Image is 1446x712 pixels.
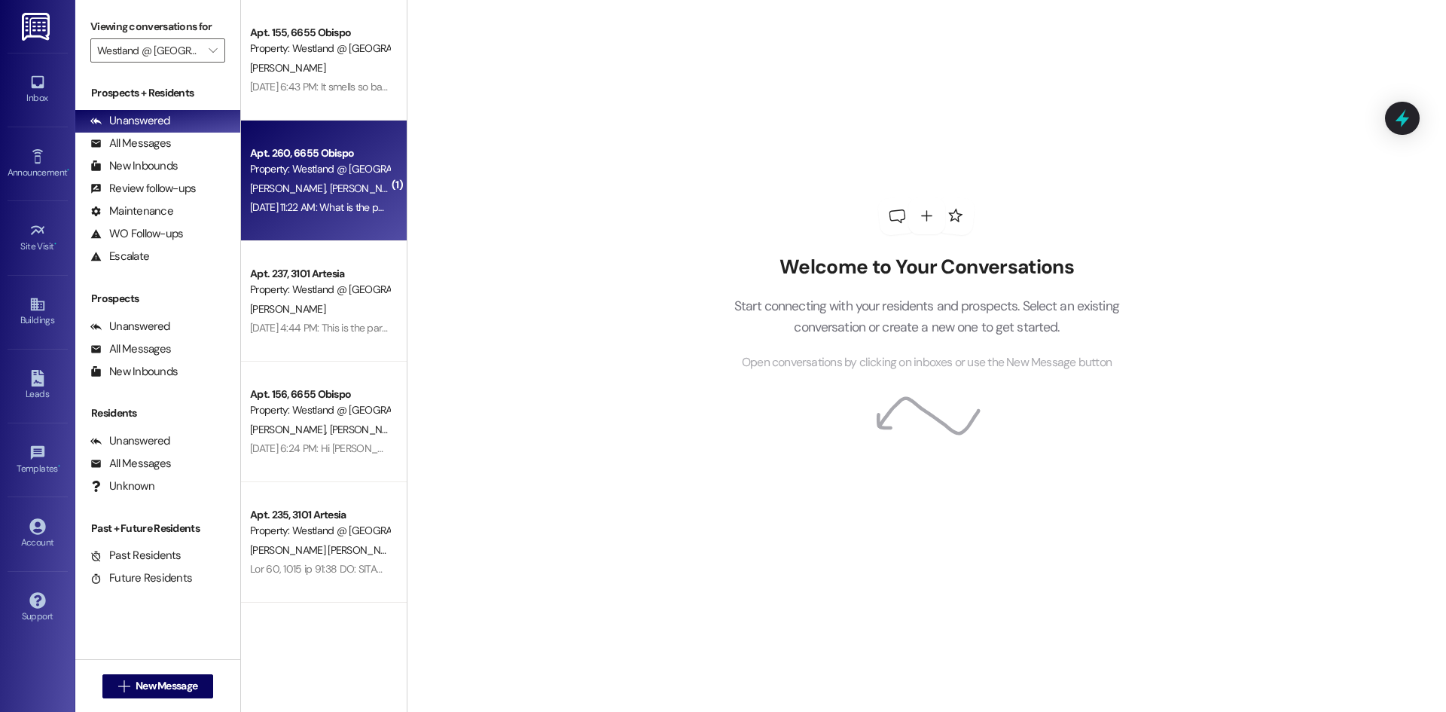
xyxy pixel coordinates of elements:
[250,442,554,455] div: [DATE] 6:24 PM: Hi [PERSON_NAME] -we don't have have any animals
[90,570,192,586] div: Future Residents
[90,226,183,242] div: WO Follow-ups
[711,255,1142,280] h2: Welcome to Your Conversations
[250,200,471,214] div: [DATE] 11:22 AM: What is the purple and green zone
[90,341,171,357] div: All Messages
[75,521,240,536] div: Past + Future Residents
[90,478,154,494] div: Unknown
[90,158,178,174] div: New Inbounds
[250,25,389,41] div: Apt. 155, 6655 Obispo
[90,181,196,197] div: Review follow-ups
[250,266,389,282] div: Apt. 237, 3101 Artesia
[250,302,325,316] span: [PERSON_NAME]
[90,364,178,380] div: New Inbounds
[90,15,225,38] label: Viewing conversations for
[8,218,68,258] a: Site Visit •
[250,423,330,436] span: [PERSON_NAME]
[58,461,60,472] span: •
[250,145,389,161] div: Apt. 260, 6655 Obispo
[250,387,389,402] div: Apt. 156, 6655 Obispo
[102,674,214,698] button: New Message
[250,523,389,539] div: Property: Westland @ [GEOGRAPHIC_DATA] (3388)
[742,353,1112,372] span: Open conversations by clicking on inboxes or use the New Message button
[22,13,53,41] img: ResiDesk Logo
[118,680,130,692] i: 
[8,514,68,555] a: Account
[67,165,69,176] span: •
[209,44,217,57] i: 
[250,282,389,298] div: Property: Westland @ [GEOGRAPHIC_DATA] (3388)
[329,182,404,195] span: [PERSON_NAME]
[90,136,171,151] div: All Messages
[250,80,670,93] div: [DATE] 6:43 PM: It smells so bad I was able to smell it from my bedroom and knew it was the sink
[90,203,173,219] div: Maintenance
[8,365,68,406] a: Leads
[8,292,68,332] a: Buildings
[8,440,68,481] a: Templates •
[329,423,404,436] span: [PERSON_NAME]
[250,402,389,418] div: Property: Westland @ [GEOGRAPHIC_DATA] (3388)
[90,456,171,472] div: All Messages
[90,113,170,129] div: Unanswered
[136,678,197,694] span: New Message
[90,433,170,449] div: Unanswered
[90,548,182,564] div: Past Residents
[75,291,240,307] div: Prospects
[250,61,325,75] span: [PERSON_NAME]
[90,249,149,264] div: Escalate
[54,239,56,249] span: •
[8,69,68,110] a: Inbox
[75,85,240,101] div: Prospects + Residents
[250,543,407,557] span: [PERSON_NAME] [PERSON_NAME]
[75,405,240,421] div: Residents
[250,321,569,335] div: [DATE] 4:44 PM: This is the parking lot that's right off the freeway, correct?
[8,588,68,628] a: Support
[250,161,389,177] div: Property: Westland @ [GEOGRAPHIC_DATA] (3388)
[250,41,389,57] div: Property: Westland @ [GEOGRAPHIC_DATA] (3388)
[97,38,201,63] input: All communities
[90,319,170,335] div: Unanswered
[711,295,1142,338] p: Start connecting with your residents and prospects. Select an existing conversation or create a n...
[250,507,389,523] div: Apt. 235, 3101 Artesia
[250,182,330,195] span: [PERSON_NAME]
